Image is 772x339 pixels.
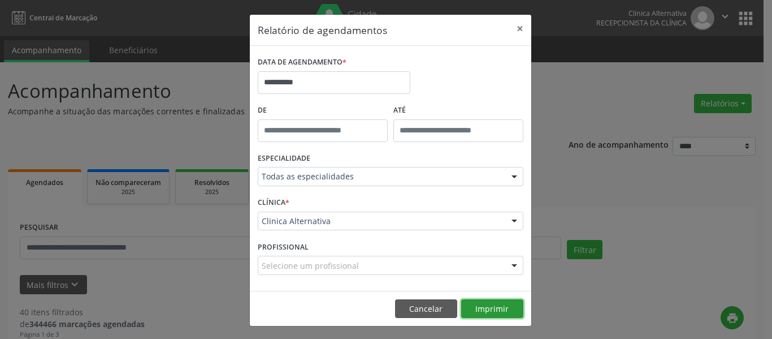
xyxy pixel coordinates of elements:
h5: Relatório de agendamentos [258,23,387,37]
button: Close [509,15,531,42]
button: Cancelar [395,299,457,319]
label: DATA DE AGENDAMENTO [258,54,346,71]
label: CLÍNICA [258,194,289,212]
span: Clinica Alternativa [262,216,500,227]
span: Todas as especialidades [262,171,500,182]
button: Imprimir [461,299,523,319]
label: ESPECIALIDADE [258,150,310,168]
label: De [258,102,388,119]
span: Selecione um profissional [262,260,359,272]
label: PROFISSIONAL [258,238,309,256]
label: ATÉ [393,102,523,119]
